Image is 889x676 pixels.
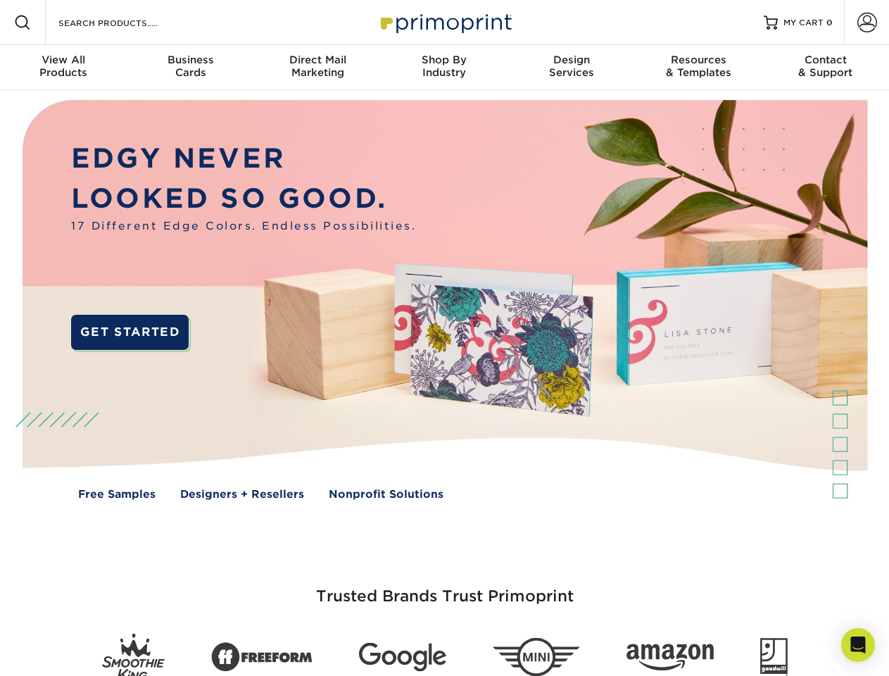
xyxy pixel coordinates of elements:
span: Business [127,54,253,66]
div: Services [508,54,635,79]
div: Cards [127,54,253,79]
span: 17 Different Edge Colors. Endless Possibilities. [71,218,416,234]
a: Direct MailMarketing [254,45,381,90]
img: Goodwill [760,638,788,676]
a: BusinessCards [127,45,253,90]
img: Google [359,643,446,672]
span: Shop By [381,54,507,66]
img: Primoprint [374,7,515,37]
a: Free Samples [78,487,156,503]
div: & Support [762,54,889,79]
a: GET STARTED [71,315,189,350]
span: Resources [635,54,762,66]
div: Open Intercom Messenger [841,628,875,662]
span: Direct Mail [254,54,381,66]
a: Contact& Support [762,45,889,90]
span: Contact [762,54,889,66]
span: Design [508,54,635,66]
p: EDGY NEVER [71,139,416,179]
input: SEARCH PRODUCTS..... [57,14,194,31]
div: & Templates [635,54,762,79]
div: Industry [381,54,507,79]
span: MY CART [783,17,824,29]
a: Designers + Resellers [180,487,304,503]
a: Shop ByIndustry [381,45,507,90]
a: DesignServices [508,45,635,90]
h3: Trusted Brands Trust Primoprint [33,553,857,622]
p: LOOKED SO GOOD. [71,179,416,219]
a: Resources& Templates [635,45,762,90]
span: 0 [826,18,833,27]
div: Marketing [254,54,381,79]
img: Amazon [626,644,714,671]
a: Nonprofit Solutions [329,487,443,503]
